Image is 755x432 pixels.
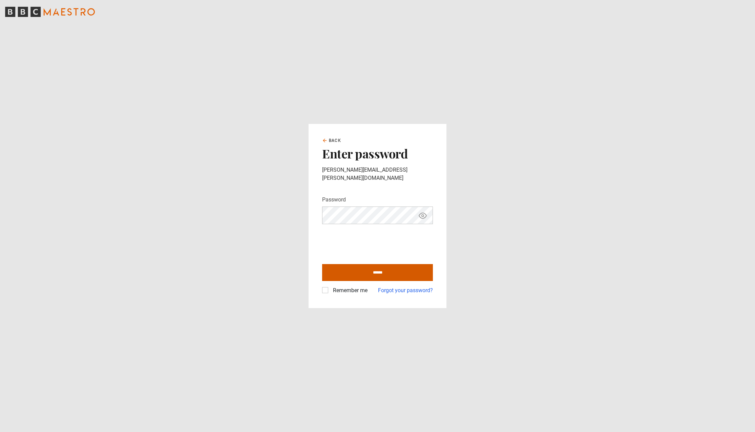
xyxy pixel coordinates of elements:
a: Forgot your password? [378,286,433,295]
iframe: reCAPTCHA [322,230,425,256]
h2: Enter password [322,146,433,160]
span: Back [329,137,341,144]
label: Remember me [330,286,368,295]
button: Show password [417,210,428,221]
a: Back [322,137,341,144]
svg: BBC Maestro [5,7,95,17]
label: Password [322,196,346,204]
p: [PERSON_NAME][EMAIL_ADDRESS][PERSON_NAME][DOMAIN_NAME] [322,166,433,182]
